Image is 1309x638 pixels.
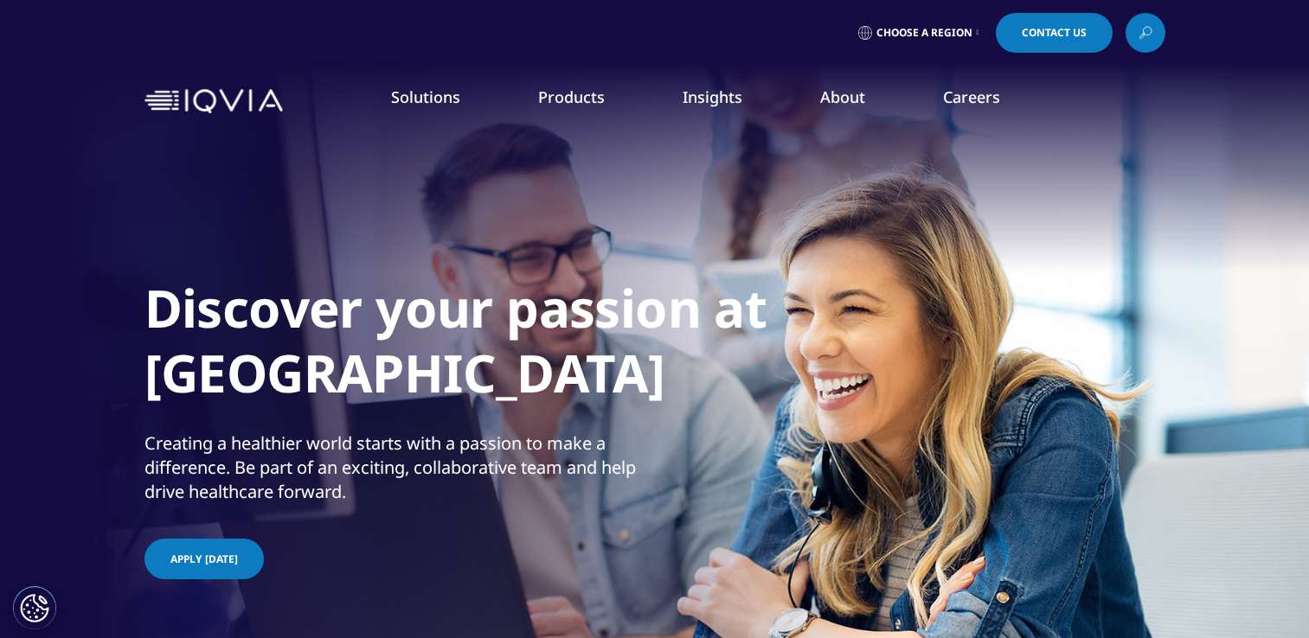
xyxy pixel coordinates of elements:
a: Contact Us [996,13,1113,53]
a: Solutions [391,86,460,107]
img: IQVIA Healthcare Information Technology and Pharma Clinical Research Company [144,89,283,114]
a: Careers [943,86,1000,107]
a: About [820,86,865,107]
a: Products [538,86,605,107]
span: Contact Us [1022,28,1087,38]
nav: Primary [290,61,1165,142]
span: Choose a Region [876,26,972,40]
span: APPLY [DATE] [170,552,238,566]
button: Configuración de cookies [13,586,56,629]
div: Creating a healthier world starts with a passion to make a difference. Be part of an exciting, co... [144,431,651,504]
a: APPLY [DATE] [144,539,264,579]
h1: Discover your passion at [GEOGRAPHIC_DATA] [144,276,793,416]
a: Insights [683,86,742,107]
